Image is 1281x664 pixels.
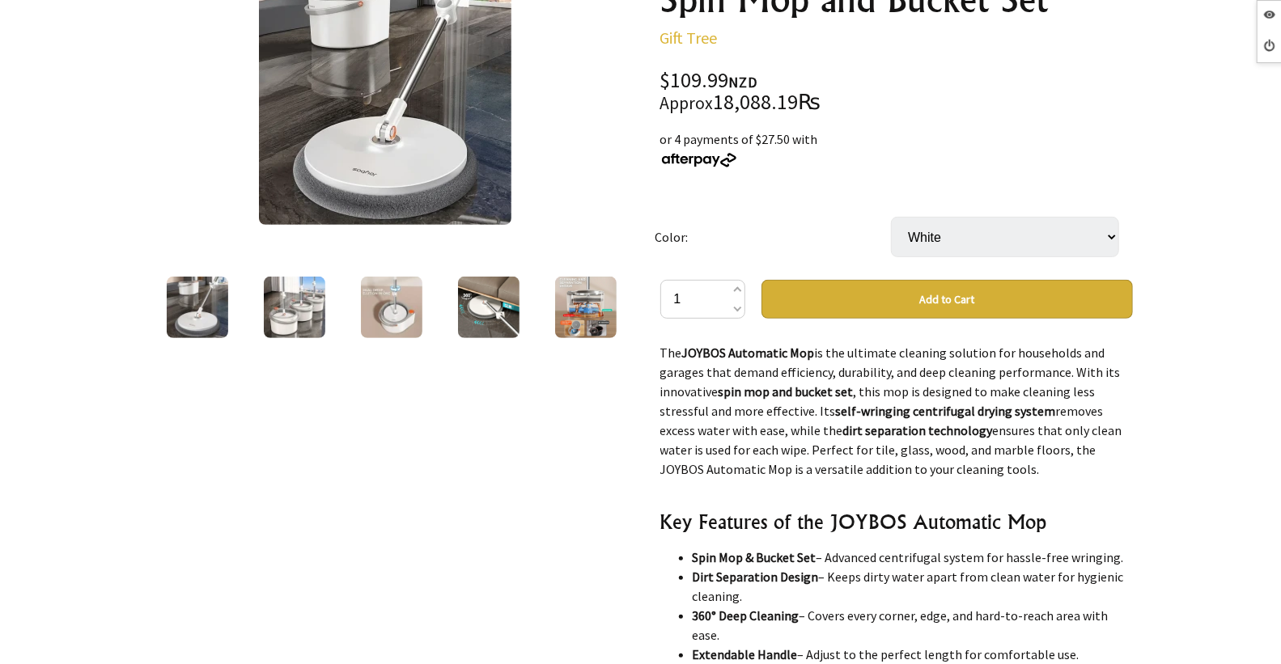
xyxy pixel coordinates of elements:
img: JOYBOS Automatic Mop | Spin Mop and Bucket Set [458,277,520,338]
p: The is the ultimate cleaning solution for households and garages that demand efficiency, durabili... [660,343,1133,479]
img: Afterpay [660,153,738,167]
strong: dirt separation technology [843,422,993,438]
img: JOYBOS Automatic Mop | Spin Mop and Bucket Set [555,277,617,338]
small: Approx [660,92,714,114]
img: JOYBOS Automatic Mop | Spin Mop and Bucket Set [167,277,228,338]
a: Gift Tree [660,27,718,48]
li: – Adjust to the perfect length for comfortable use. [693,645,1133,664]
li: – Keeps dirty water apart from clean water for hygienic cleaning. [693,567,1133,606]
strong: JOYBOS Automatic Mop [682,345,815,361]
strong: Extendable Handle [693,646,798,662]
img: JOYBOS Automatic Mop | Spin Mop and Bucket Set [264,277,325,338]
button: Add to Cart [761,280,1133,319]
li: – Advanced centrifugal system for hassle-free wringing. [693,548,1133,567]
div: or 4 payments of $27.50 with [660,129,1133,168]
strong: Spin Mop & Bucket Set [693,549,817,565]
img: JOYBOS Automatic Mop | Spin Mop and Bucket Set [361,277,422,338]
td: Color: [655,194,891,280]
span: NZD [729,73,758,91]
strong: spin mop and bucket set [719,383,854,400]
strong: 360° Deep Cleaning [693,607,800,624]
div: $109.99 18,088.19₨ [660,70,1133,113]
strong: self-wringing centrifugal drying system [836,403,1056,419]
h3: Key Features of the JOYBOS Automatic Mop [660,509,1133,535]
li: – Covers every corner, edge, and hard-to-reach area with ease. [693,606,1133,645]
strong: Dirt Separation Design [693,569,819,585]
